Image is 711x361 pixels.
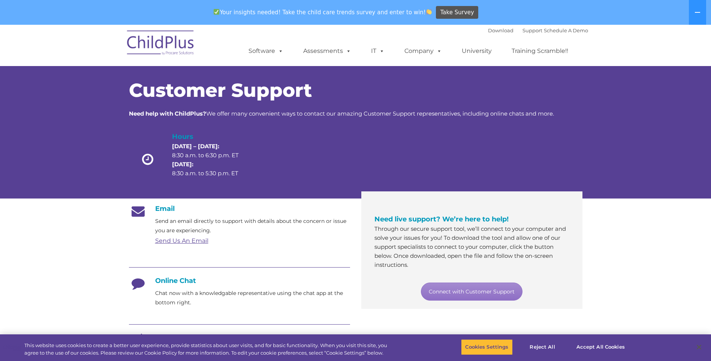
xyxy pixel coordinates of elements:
a: University [454,44,499,59]
img: ✅ [214,9,219,15]
a: Connect with Customer Support [421,283,522,301]
img: 👏 [426,9,432,15]
button: Accept All Cookies [572,339,629,355]
h4: Online Chat [129,277,350,285]
font: | [488,27,588,33]
strong: [DATE] – [DATE]: [172,143,219,150]
span: Take Survey [440,6,474,19]
a: Schedule A Demo [544,27,588,33]
p: 8:30 a.m. to 6:30 p.m. ET 8:30 a.m. to 5:30 p.m. ET [172,142,251,178]
span: Customer Support [129,79,312,102]
p: Through our secure support tool, we’ll connect to your computer and solve your issues for you! To... [374,224,569,269]
button: Reject All [519,339,566,355]
a: Support [522,27,542,33]
strong: Need help with ChildPlus? [129,110,206,117]
a: Download [488,27,513,33]
p: Send an email directly to support with details about the concern or issue you are experiencing. [155,217,350,235]
strong: [DATE]: [172,161,193,168]
img: ChildPlus by Procare Solutions [123,25,198,63]
button: Cookies Settings [461,339,512,355]
a: Software [241,44,291,59]
a: Assessments [296,44,359,59]
a: Send Us An Email [155,237,208,244]
p: Chat now with a knowledgable representative using the chat app at the bottom right. [155,289,350,307]
a: Training Scramble!! [504,44,576,59]
a: Company [397,44,449,59]
a: IT [364,44,392,59]
button: Close [691,339,707,355]
a: Take Survey [436,6,478,19]
h4: Hours [172,131,251,142]
span: We offer many convenient ways to contact our amazing Customer Support representatives, including ... [129,110,554,117]
p: Call [DATE] to be connected with a friendly support representative who's eager to help. [155,334,350,352]
h4: Email [129,205,350,213]
span: Your insights needed! Take the child care trends survey and enter to win! [211,5,435,20]
span: Need live support? We’re here to help! [374,215,509,223]
div: This website uses cookies to create a better user experience, provide statistics about user visit... [24,342,391,356]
